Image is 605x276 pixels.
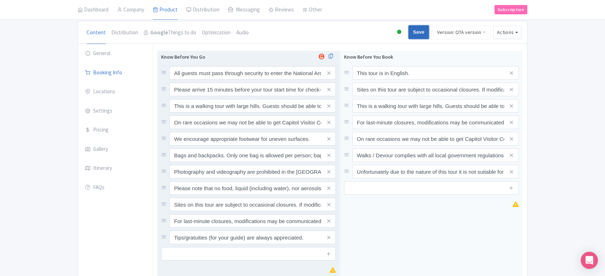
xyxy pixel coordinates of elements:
[236,21,249,44] a: Audio
[78,63,153,83] a: Booking Info
[78,120,153,140] a: Pricing
[144,21,196,44] a: GoogleThings to do
[202,21,231,44] a: Optimization
[78,101,153,121] a: Settings
[78,158,153,178] a: Itinerary
[78,82,153,102] a: Locations
[87,21,106,44] a: Content
[150,29,168,37] strong: Google
[78,178,153,198] a: FAQs
[494,5,527,14] a: Subscription
[344,54,393,60] span: Know Before You Book
[317,53,326,60] img: getyourguide-review-widget-01-c9ff127aecadc9be5c96765474840e58.svg
[78,139,153,159] a: Gallery
[396,27,403,38] div: Active
[408,25,429,39] input: Save
[493,26,521,39] button: Actions
[432,25,490,39] a: Version: OTA version
[581,252,598,269] div: Open Intercom Messenger
[78,44,153,64] a: General
[111,21,138,44] a: Distribution
[161,54,205,60] span: Know Before You Go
